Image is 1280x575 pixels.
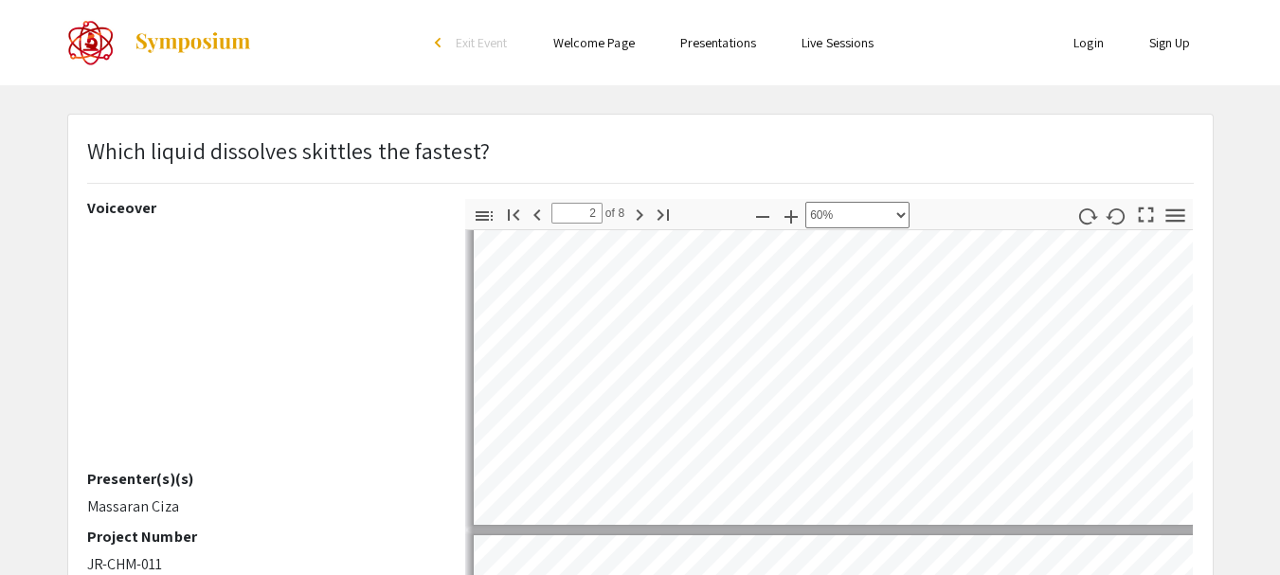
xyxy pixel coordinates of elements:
button: Toggle Sidebar [468,202,500,229]
button: Zoom Out [747,202,779,229]
button: Zoom In [775,202,807,229]
div: Page 1 [465,108,1209,533]
button: Go to First Page [497,200,530,227]
h2: Project Number [87,528,437,546]
a: The 2022 CoorsTek Denver Metro Regional Science and Engineering Fair [67,19,252,66]
button: Switch to Presentation Mode [1129,199,1162,226]
span: Exit Event [456,34,508,51]
a: Sign Up [1149,34,1191,51]
p: Which liquid dissolves skittles the fastest? [87,134,490,168]
button: Tools [1159,202,1191,229]
button: Next Page [623,200,656,227]
a: Presentations [680,34,756,51]
button: Rotate Counterclockwise [1100,202,1132,229]
a: Login [1073,34,1104,51]
a: Live Sessions [802,34,874,51]
h2: Voiceover [87,199,437,217]
img: Symposium by ForagerOne [134,31,252,54]
span: of 8 [603,203,625,224]
button: Previous Page [521,200,553,227]
p: Massaran Ciza [87,495,437,518]
button: Go to Last Page [647,200,679,227]
select: Zoom [805,202,910,228]
input: Page [551,203,603,224]
a: Welcome Page [553,34,635,51]
h2: Presenter(s)(s) [87,470,437,488]
img: The 2022 CoorsTek Denver Metro Regional Science and Engineering Fair [67,19,115,66]
iframe: February 11, 2022 [87,225,437,470]
button: Rotate Clockwise [1071,202,1103,229]
div: arrow_back_ios [435,37,446,48]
